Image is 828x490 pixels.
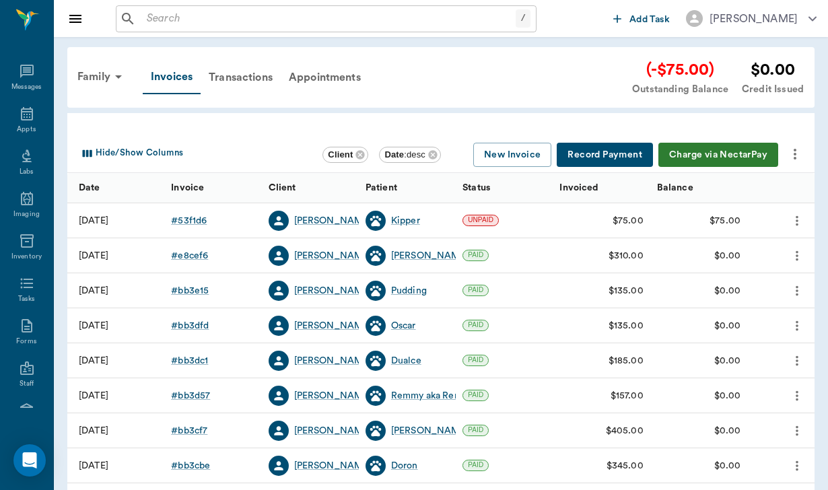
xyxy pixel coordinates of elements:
[79,169,100,207] div: Date
[294,354,372,367] div: [PERSON_NAME]
[714,424,740,438] div: $0.00
[79,284,108,297] div: 05/28/25
[20,379,34,389] div: Staff
[384,149,425,160] span: : desc
[463,320,488,330] span: PAID
[786,279,808,302] button: more
[171,214,207,228] a: #53f1d6
[143,61,201,94] div: Invoices
[391,459,418,473] a: Doron
[391,214,420,228] div: Kipper
[609,319,644,332] div: $135.00
[18,294,35,304] div: Tasks
[11,252,42,262] div: Inventory
[269,169,296,207] div: Client
[463,425,488,435] span: PAID
[391,354,421,367] a: Dualce
[171,354,208,367] a: #bb3dc1
[714,389,740,403] div: $0.00
[786,419,808,442] button: more
[463,215,498,225] span: UNPAID
[609,284,644,297] div: $135.00
[294,389,372,403] a: [PERSON_NAME]
[391,249,469,262] a: [PERSON_NAME]
[391,319,416,332] a: Oscar
[473,143,551,168] button: New Invoice
[714,284,740,297] div: $0.00
[463,460,488,470] span: PAID
[559,169,598,207] div: Invoiced
[714,459,740,473] div: $0.00
[294,249,372,262] a: [PERSON_NAME]
[528,178,547,197] button: Sort
[13,444,46,477] div: Open Intercom Messenger
[171,424,207,438] div: # bb3cf7
[463,285,488,295] span: PAID
[294,319,372,332] a: [PERSON_NAME]
[171,389,210,403] div: # bb3d57
[164,173,261,203] div: Invoice
[608,6,675,31] button: Add Task
[366,169,397,207] div: Patient
[786,349,808,372] button: more
[613,214,644,228] div: $75.00
[281,61,369,94] a: Appointments
[609,354,644,367] div: $185.00
[171,284,209,297] a: #bb3e15
[391,389,491,403] a: Remmy aka Remington
[238,178,256,197] button: Sort
[657,169,693,207] div: Balance
[171,389,210,403] a: #bb3d57
[786,314,808,337] button: more
[294,424,372,438] a: [PERSON_NAME]
[463,390,488,400] span: PAID
[723,178,742,197] button: Sort
[171,424,207,438] a: #bb3cf7
[714,319,740,332] div: $0.00
[632,58,728,82] div: (-$75.00)
[714,249,740,262] div: $0.00
[786,454,808,477] button: more
[626,178,645,197] button: Sort
[391,284,427,297] a: Pudding
[294,214,372,228] a: [PERSON_NAME]
[516,9,530,28] div: /
[171,249,208,262] div: # e8cef6
[79,459,108,473] div: 05/28/25
[784,143,806,166] button: more
[79,249,108,262] div: 10/07/25
[462,169,490,207] div: Status
[456,173,553,203] div: Status
[76,143,186,164] button: Select columns
[391,424,469,438] a: [PERSON_NAME]
[11,82,42,92] div: Messages
[171,459,210,473] div: # bb3cbe
[432,178,450,197] button: Sort
[658,143,778,168] button: Charge via NectarPay
[650,173,747,203] div: Balance
[322,147,368,163] div: Client
[141,9,516,28] input: Search
[463,250,488,260] span: PAID
[463,355,488,365] span: PAID
[379,147,441,163] div: Date:desc
[79,389,108,403] div: 05/28/25
[79,354,108,367] div: 05/28/25
[171,354,208,367] div: # bb3dc1
[79,424,108,438] div: 05/28/25
[69,61,135,93] div: Family
[359,173,456,203] div: Patient
[786,244,808,267] button: more
[675,6,827,31] button: [PERSON_NAME]
[553,173,650,203] div: Invoiced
